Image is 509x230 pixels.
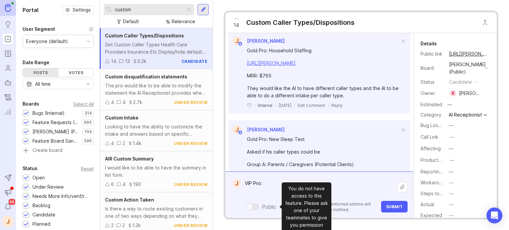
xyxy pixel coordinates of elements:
div: 1.2k [132,222,141,229]
div: — [449,190,454,197]
a: [URL][PERSON_NAME] [247,60,296,66]
div: — [450,133,454,141]
div: Feature Board Sandbox [DATE] [32,137,79,145]
div: — [449,212,454,219]
div: Feature Requests (Internal) [32,119,79,126]
div: — [449,145,453,152]
div: 2 [123,140,125,147]
div: 3.2k [137,58,146,65]
div: Planned [32,220,50,228]
button: Submit [381,201,408,212]
a: Changelog [2,91,14,103]
div: 1.4k [133,140,141,147]
a: Portal [2,33,14,45]
div: User Segment [23,25,55,33]
div: Date Range [23,59,49,67]
a: Custom IntakeLooking to have the ability to customize the intake and answers based on specific pr... [100,110,213,151]
span: Settings [73,7,91,13]
p: 104 [85,129,92,134]
span: [PERSON_NAME] [247,38,285,44]
label: Workaround [421,180,447,185]
span: Custom Intake [105,115,139,120]
h1: Portal [23,6,38,14]
div: Gold Pro: Household Staffing [247,47,400,54]
span: AIR Custom Summary [105,156,154,161]
div: 4 [123,99,126,106]
a: Ideas [2,19,14,30]
button: J [2,215,14,227]
span: Submit [386,204,403,209]
div: Boards [23,100,39,108]
div: Asked if his caller types could be [247,148,400,156]
div: 4 [123,181,126,188]
div: J [233,37,241,45]
div: The pro would like to be able to modify the statement the AI Receptionist provides when a matter ... [105,82,207,97]
div: They would like the AI to have different caller types and the AI to be able to do a different int... [247,85,400,99]
p: Mentioned admins will be notified. [327,201,377,212]
img: member badge [238,130,243,135]
p: 995 [84,120,92,125]
label: Reporting Team [421,169,456,174]
div: Votes [58,69,94,77]
div: Bugs (Internal) [32,110,65,117]
input: Search... [115,6,182,13]
span: 99 [9,199,15,205]
div: Gold Pro: New Sleep Test [247,136,400,143]
div: Status [23,164,37,172]
a: Reporting [2,106,14,118]
div: 2 [122,222,125,229]
div: — [445,100,454,109]
button: Actual [447,200,456,209]
div: Status [421,78,444,86]
div: Everyone (default) [26,38,68,45]
a: [URL][PERSON_NAME] [447,50,490,58]
div: 2.7k [133,99,142,106]
div: J [233,179,241,188]
button: Send to Autopilot [2,172,14,184]
div: Board [421,65,444,72]
div: · [275,103,276,108]
a: Create board [23,148,94,154]
button: Close button [479,16,492,29]
div: Select All [73,102,94,106]
div: [PERSON_NAME] (Public) [32,128,79,135]
div: Group A: Parents / Caregivers (Potential Clients) [247,161,400,168]
label: Actual [421,202,434,207]
div: Internal [258,103,272,108]
button: Call Link [448,133,456,141]
div: 4 [111,99,114,106]
button: Workaround [447,178,456,187]
div: [PERSON_NAME] (Public) [449,61,482,75]
div: Needs More Info/verif/repro [32,193,90,200]
div: I would like to be able to have the summary in list form. [105,164,207,179]
div: Details [421,40,437,48]
div: Default [123,18,139,25]
div: Posts [23,69,58,77]
div: Estimated [421,102,442,107]
div: Edit Comment [298,103,325,108]
div: candidate [182,59,208,64]
span: [PERSON_NAME] [247,127,285,132]
div: · [294,103,295,108]
div: MRR: $765 [247,72,400,79]
div: All time [35,80,51,88]
div: Public link [421,50,444,58]
div: Looking to have the ability to customize the intake and answers based on specific prompts [105,123,207,138]
div: — [449,179,454,186]
img: Canny Home [5,4,11,12]
a: Settings [62,5,94,15]
div: Backlog [32,202,50,209]
div: Open [32,174,45,181]
button: Announcements [2,186,14,198]
button: Notifications [2,201,14,213]
p: 314 [85,111,92,116]
label: Expected [421,212,442,218]
label: ProductboardID [421,157,456,163]
p: 596 [84,138,92,144]
button: Steps to Reproduce [447,189,456,198]
img: member badge [238,41,243,46]
label: Bug Location [421,122,449,128]
div: — [450,157,454,164]
div: [PERSON_NAME] [459,90,482,97]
